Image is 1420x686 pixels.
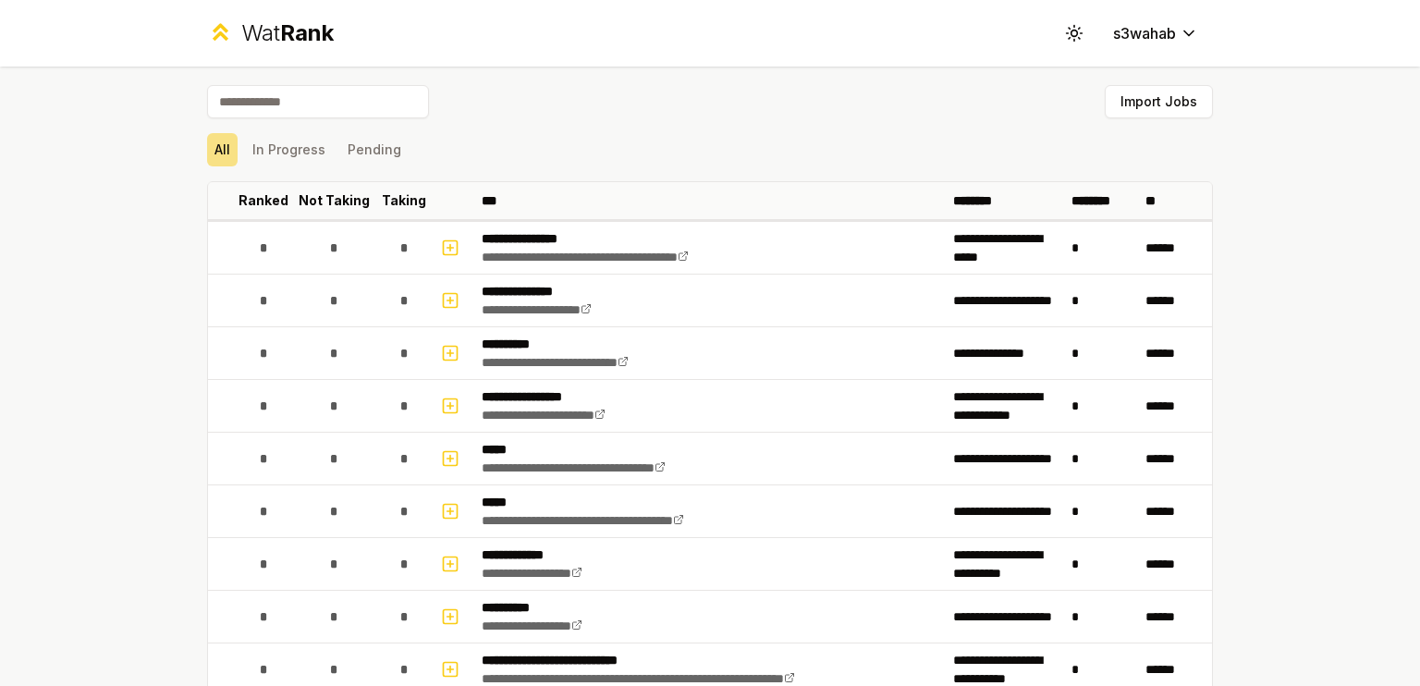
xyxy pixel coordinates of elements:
[382,191,426,210] p: Taking
[207,18,334,48] a: WatRank
[1105,85,1213,118] button: Import Jobs
[1098,17,1213,50] button: s3wahab
[245,133,333,166] button: In Progress
[241,18,334,48] div: Wat
[340,133,409,166] button: Pending
[280,19,334,46] span: Rank
[299,191,370,210] p: Not Taking
[207,133,238,166] button: All
[239,191,288,210] p: Ranked
[1113,22,1176,44] span: s3wahab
